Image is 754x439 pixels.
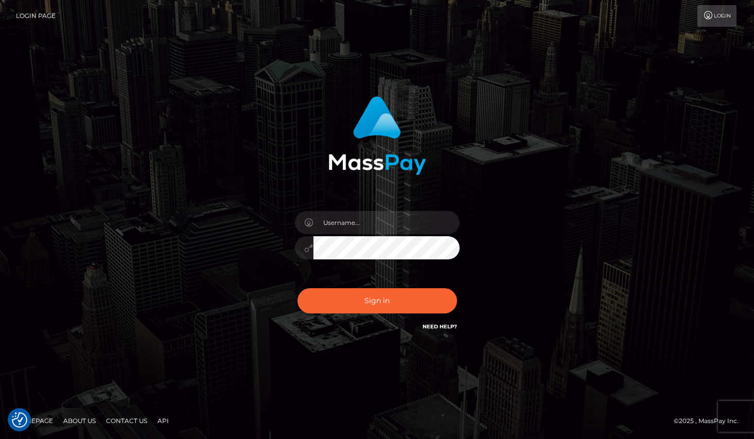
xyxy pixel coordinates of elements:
input: Username... [313,211,460,234]
a: Login [697,5,737,27]
button: Sign in [297,288,457,313]
a: API [153,413,173,429]
div: © 2025 , MassPay Inc. [674,415,746,427]
button: Consent Preferences [12,412,27,428]
a: Contact Us [102,413,151,429]
a: Need Help? [423,323,457,330]
a: Homepage [11,413,57,429]
a: Login Page [16,5,56,27]
img: MassPay Login [328,96,426,175]
a: About Us [59,413,100,429]
img: Revisit consent button [12,412,27,428]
